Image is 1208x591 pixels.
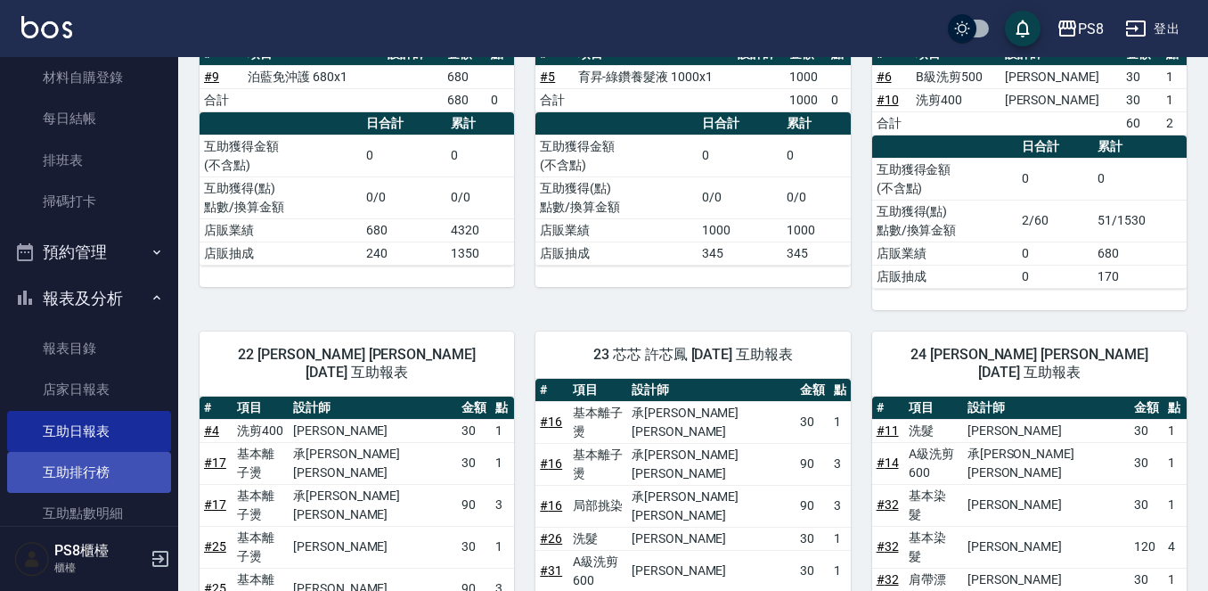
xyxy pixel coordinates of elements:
[963,419,1130,442] td: [PERSON_NAME]
[1163,419,1187,442] td: 1
[894,346,1165,382] span: 24 [PERSON_NAME] [PERSON_NAME] [DATE] 互助報表
[782,135,850,176] td: 0
[446,242,514,265] td: 1350
[233,526,289,568] td: 基本離子燙
[1017,200,1093,242] td: 2/60
[204,497,226,512] a: #17
[289,419,457,442] td: [PERSON_NAME]
[491,419,514,442] td: 1
[1163,568,1187,591] td: 1
[535,88,573,111] td: 合計
[877,70,892,84] a: #6
[698,176,782,218] td: 0/0
[1122,111,1162,135] td: 60
[574,65,734,88] td: 育昇-綠鑽養髮液 1000x1
[457,526,491,568] td: 30
[568,485,627,527] td: 局部挑染
[877,423,899,438] a: #11
[443,65,486,88] td: 680
[1130,442,1163,484] td: 30
[872,242,1018,265] td: 店販業績
[540,70,555,84] a: #5
[829,443,851,485] td: 3
[627,379,796,402] th: 設計師
[872,265,1018,288] td: 店販抽成
[1118,12,1187,45] button: 登出
[1122,65,1162,88] td: 30
[1005,11,1041,46] button: save
[204,456,226,470] a: #17
[627,401,796,443] td: 承[PERSON_NAME][PERSON_NAME]
[904,484,962,526] td: 基本染髮
[1049,11,1111,47] button: PS8
[362,135,446,176] td: 0
[872,158,1018,200] td: 互助獲得金額 (不含點)
[200,135,362,176] td: 互助獲得金額 (不含點)
[698,112,782,135] th: 日合計
[7,369,171,410] a: 店家日報表
[785,88,827,111] td: 1000
[362,112,446,135] th: 日合計
[698,218,782,242] td: 1000
[540,531,562,546] a: #26
[233,419,289,442] td: 洗剪400
[7,411,171,452] a: 互助日報表
[362,242,446,265] td: 240
[1017,242,1093,265] td: 0
[443,88,486,111] td: 680
[204,423,219,438] a: #4
[446,176,514,218] td: 0/0
[963,397,1130,420] th: 設計師
[911,88,1000,111] td: 洗剪400
[1017,158,1093,200] td: 0
[1163,526,1187,568] td: 4
[698,135,782,176] td: 0
[221,346,493,382] span: 22 [PERSON_NAME] [PERSON_NAME] [DATE] 互助報表
[457,442,491,484] td: 30
[491,397,514,420] th: 點
[1130,419,1163,442] td: 30
[200,43,514,112] table: a dense table
[54,560,145,576] p: 櫃檯
[829,401,851,443] td: 1
[1130,484,1163,526] td: 30
[362,176,446,218] td: 0/0
[796,443,829,485] td: 90
[785,65,827,88] td: 1000
[796,485,829,527] td: 90
[54,542,145,560] h5: PS8櫃檯
[1017,265,1093,288] td: 0
[963,526,1130,568] td: [PERSON_NAME]
[568,527,627,550] td: 洗髮
[782,242,850,265] td: 345
[446,135,514,176] td: 0
[1000,88,1122,111] td: [PERSON_NAME]
[963,568,1130,591] td: [PERSON_NAME]
[204,539,226,554] a: #25
[535,112,850,266] table: a dense table
[491,526,514,568] td: 1
[200,218,362,242] td: 店販業績
[872,397,905,420] th: #
[877,456,899,470] a: #14
[200,112,514,266] table: a dense table
[877,497,899,512] a: #32
[568,443,627,485] td: 基本離子燙
[7,140,171,181] a: 排班表
[1130,397,1163,420] th: 金額
[782,112,850,135] th: 累計
[491,442,514,484] td: 1
[796,527,829,550] td: 30
[872,111,912,135] td: 合計
[1093,200,1187,242] td: 51/1530
[829,379,851,402] th: 點
[872,43,1187,135] table: a dense table
[827,88,851,111] td: 0
[7,98,171,139] a: 每日結帳
[877,93,899,107] a: #10
[446,112,514,135] th: 累計
[540,415,562,429] a: #16
[1162,88,1187,111] td: 1
[627,485,796,527] td: 承[PERSON_NAME][PERSON_NAME]
[904,442,962,484] td: A級洗剪600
